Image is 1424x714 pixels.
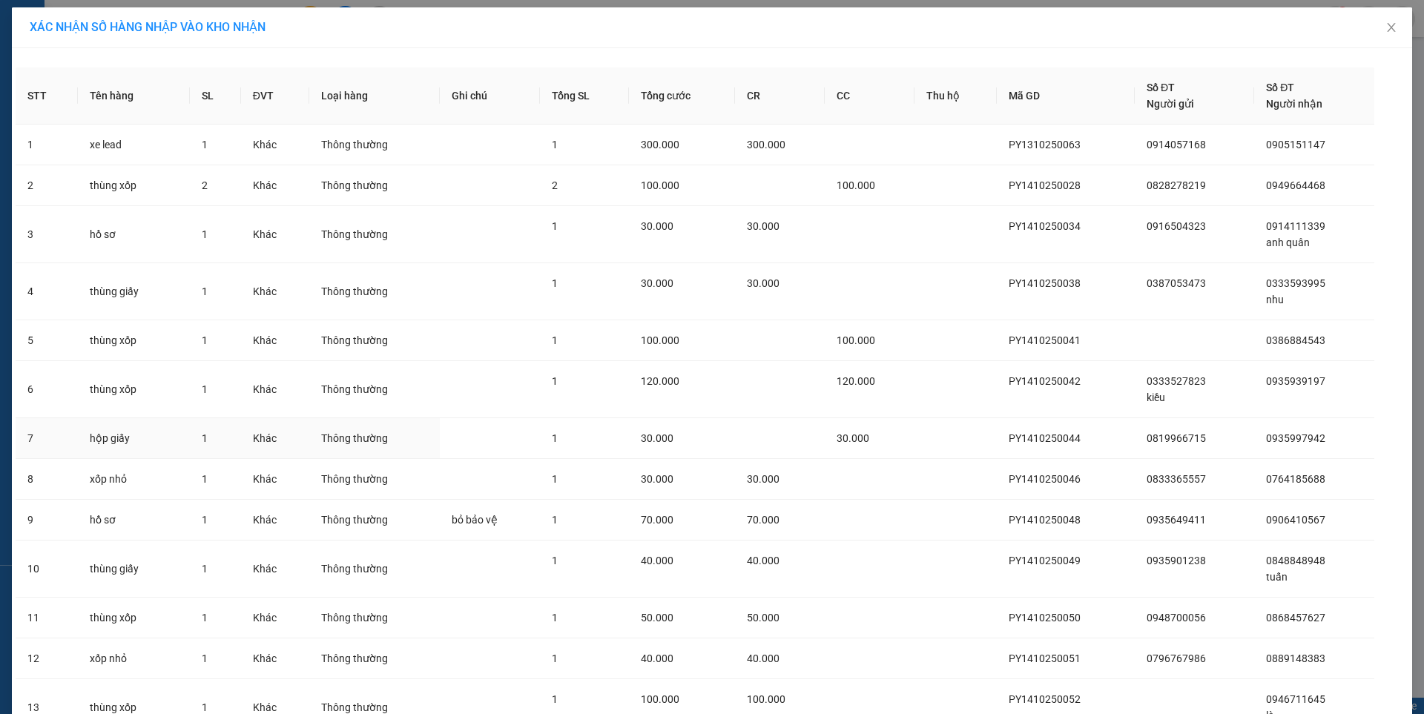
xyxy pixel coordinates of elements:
th: STT [16,67,78,125]
td: Thông thường [309,418,440,459]
span: 1 [552,652,558,664]
td: Khác [241,638,309,679]
span: 100.000 [641,179,679,191]
span: PY1410250038 [1009,277,1081,289]
span: kiều [1147,391,1165,403]
span: 50.000 [641,612,673,624]
span: 0935901238 [1147,555,1206,566]
td: thùng xốp [78,598,190,638]
td: 12 [16,638,78,679]
span: PY1410250041 [1009,334,1081,346]
span: 1 [202,563,208,575]
span: 70.000 [641,514,673,526]
span: 0935997942 [1266,432,1325,444]
span: PY1410250042 [1009,375,1081,387]
td: Thông thường [309,125,440,165]
span: 30.000 [641,277,673,289]
td: 5 [16,320,78,361]
td: Khác [241,598,309,638]
th: ĐVT [241,67,309,125]
span: 0948700056 [1147,612,1206,624]
td: thùng giấy [78,541,190,598]
td: Thông thường [309,500,440,541]
span: 0796767986 [1147,652,1206,664]
span: 0914111339 [1266,220,1325,232]
span: 0333593995 [1266,277,1325,289]
th: SL [190,67,241,125]
span: 1 [552,612,558,624]
td: 11 [16,598,78,638]
span: PY1410250049 [1009,555,1081,566]
span: 100.000 [641,334,679,346]
td: Thông thường [309,206,440,263]
td: Khác [241,418,309,459]
th: Loại hàng [309,67,440,125]
button: Close [1371,7,1412,49]
span: 40.000 [641,555,673,566]
span: Số ĐT [1147,82,1175,93]
span: close [1385,22,1397,33]
span: 0848848948 [1266,555,1325,566]
span: nhu [1266,294,1284,305]
span: 0819966715 [1147,432,1206,444]
span: 1 [202,612,208,624]
span: 30.000 [747,220,779,232]
span: 1 [202,285,208,297]
td: Thông thường [309,459,440,500]
td: Khác [241,165,309,206]
span: Người nhận [1266,98,1322,110]
td: xốp nhỏ [78,459,190,500]
span: 0914057168 [1147,139,1206,151]
span: 1 [552,334,558,346]
span: 1 [202,383,208,395]
span: 40.000 [641,652,673,664]
span: PY1410250034 [1009,220,1081,232]
span: 1 [202,652,208,664]
td: Thông thường [309,598,440,638]
span: PY1410250050 [1009,612,1081,624]
span: 120.000 [837,375,875,387]
span: 1 [202,432,208,444]
span: 30.000 [747,277,779,289]
th: Tổng cước [629,67,735,125]
span: 30.000 [641,220,673,232]
th: Mã GD [997,67,1135,125]
td: hộp giấy [78,418,190,459]
span: 0935649411 [1147,514,1206,526]
span: 1 [552,375,558,387]
td: 4 [16,263,78,320]
th: Tổng SL [540,67,629,125]
span: 1 [552,555,558,566]
td: Thông thường [309,263,440,320]
span: 0387053473 [1147,277,1206,289]
td: 10 [16,541,78,598]
span: PY1410250046 [1009,473,1081,485]
span: PY1410250048 [1009,514,1081,526]
td: Khác [241,459,309,500]
span: 1 [552,693,558,705]
span: 70.000 [747,514,779,526]
span: 0935939197 [1266,375,1325,387]
td: 1 [16,125,78,165]
td: 6 [16,361,78,418]
span: 100.000 [747,693,785,705]
span: 1 [552,473,558,485]
td: Khác [241,320,309,361]
td: 9 [16,500,78,541]
td: 2 [16,165,78,206]
span: 300.000 [747,139,785,151]
span: 2 [552,179,558,191]
span: 0833365557 [1147,473,1206,485]
span: 0333527823 [1147,375,1206,387]
span: 0828278219 [1147,179,1206,191]
span: 1 [202,228,208,240]
span: 100.000 [837,334,875,346]
td: Khác [241,361,309,418]
th: Ghi chú [440,67,541,125]
span: 2 [202,179,208,191]
span: 0868457627 [1266,612,1325,624]
span: 1 [552,220,558,232]
td: thùng xốp [78,320,190,361]
td: xe lead [78,125,190,165]
span: 1 [552,514,558,526]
